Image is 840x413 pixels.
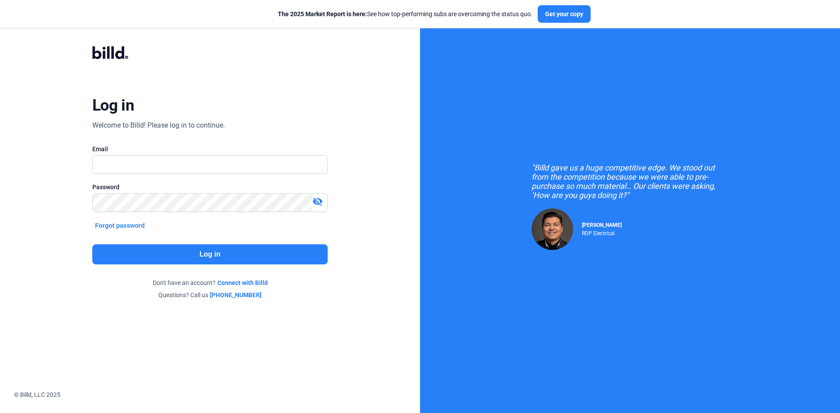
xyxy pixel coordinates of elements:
div: Don't have an account? [92,278,328,287]
div: See how top-performing subs are overcoming the status quo. [278,10,532,18]
img: Raul Pacheco [532,208,573,250]
div: RDP Electrical [582,228,622,236]
button: Get your copy [538,5,591,23]
div: Log in [92,96,134,115]
span: The 2025 Market Report is here: [278,10,367,17]
mat-icon: visibility_off [312,196,323,207]
div: Welcome to Billd! Please log in to continue. [92,120,225,131]
div: Password [92,183,328,191]
button: Log in [92,244,328,264]
a: [PHONE_NUMBER] [210,291,262,299]
a: Connect with Billd [217,278,268,287]
div: Questions? Call us [92,291,328,299]
span: [PERSON_NAME] [582,222,622,228]
div: "Billd gave us a huge competitive edge. We stood out from the competition because we were able to... [532,163,728,200]
button: Forgot password [92,221,147,230]
div: Email [92,145,328,153]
